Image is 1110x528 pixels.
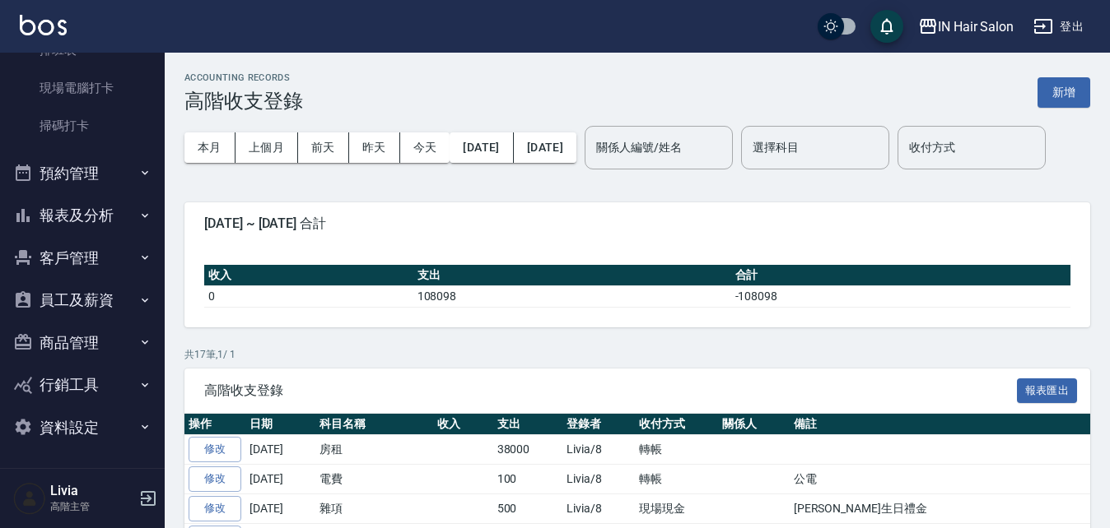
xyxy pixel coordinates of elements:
[450,132,513,163] button: [DATE]
[7,107,158,145] a: 掃碼打卡
[245,493,315,523] td: [DATE]
[184,132,236,163] button: 本月
[7,69,158,107] a: 現場電腦打卡
[870,10,903,43] button: save
[562,493,635,523] td: Livia/8
[204,382,1017,399] span: 高階收支登錄
[7,322,158,364] button: 商品管理
[184,90,303,113] h3: 高階收支登錄
[562,465,635,494] td: Livia/8
[189,466,241,492] a: 修改
[493,493,563,523] td: 500
[635,465,718,494] td: 轉帳
[315,414,433,435] th: 科目名稱
[50,483,134,499] h5: Livia
[204,265,413,286] th: 收入
[718,414,790,435] th: 關係人
[514,132,576,163] button: [DATE]
[1038,77,1090,108] button: 新增
[189,437,241,462] a: 修改
[493,465,563,494] td: 100
[1017,382,1078,397] a: 報表匯出
[204,215,1070,232] span: [DATE] ~ [DATE] 合計
[189,496,241,521] a: 修改
[731,285,1070,307] td: -108098
[493,414,563,435] th: 支出
[245,435,315,465] td: [DATE]
[7,152,158,195] button: 預約管理
[184,72,303,83] h2: ACCOUNTING RECORDS
[400,132,450,163] button: 今天
[184,414,245,435] th: 操作
[731,265,1070,286] th: 合計
[433,414,493,435] th: 收入
[635,493,718,523] td: 現場現金
[562,435,635,465] td: Livia/8
[13,482,46,515] img: Person
[50,499,134,514] p: 高階主管
[413,265,731,286] th: 支出
[938,16,1014,37] div: IN Hair Salon
[7,194,158,237] button: 報表及分析
[184,347,1090,362] p: 共 17 筆, 1 / 1
[349,132,400,163] button: 昨天
[315,493,433,523] td: 雜項
[7,406,158,449] button: 資料設定
[1017,378,1078,404] button: 報表匯出
[1027,12,1090,42] button: 登出
[635,435,718,465] td: 轉帳
[20,15,67,35] img: Logo
[245,414,315,435] th: 日期
[493,435,563,465] td: 38000
[413,285,731,307] td: 108098
[315,435,433,465] td: 房租
[7,364,158,406] button: 行銷工具
[245,465,315,494] td: [DATE]
[912,10,1020,44] button: IN Hair Salon
[7,279,158,322] button: 員工及薪資
[298,132,349,163] button: 前天
[562,414,635,435] th: 登錄者
[236,132,298,163] button: 上個月
[7,237,158,280] button: 客戶管理
[204,285,413,307] td: 0
[1038,84,1090,100] a: 新增
[315,465,433,494] td: 電費
[635,414,718,435] th: 收付方式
